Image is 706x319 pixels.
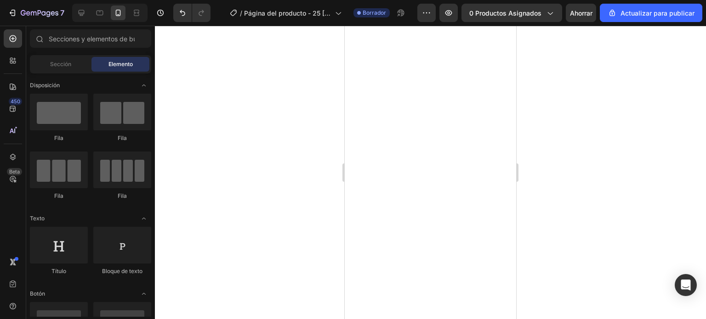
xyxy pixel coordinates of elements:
[4,4,68,22] button: 7
[108,61,133,67] font: Elemento
[30,215,45,222] font: Texto
[469,9,541,17] font: 0 productos asignados
[600,4,702,22] button: Actualizar para publicar
[566,4,596,22] button: Ahorrar
[30,82,60,89] font: Disposición
[137,211,151,226] span: Abrir con palanca
[461,4,562,22] button: 0 productos asignados
[570,9,592,17] font: Ahorrar
[118,192,127,199] font: Fila
[118,134,127,141] font: Fila
[137,286,151,301] span: Abrir con palanca
[240,9,242,17] font: /
[363,9,386,16] font: Borrador
[11,98,20,105] font: 450
[54,192,63,199] font: Fila
[60,8,64,17] font: 7
[54,134,63,141] font: Fila
[102,268,142,274] font: Bloque de texto
[51,268,66,274] font: Título
[173,4,211,22] div: Deshacer/Rehacer
[244,9,330,27] font: Página del producto - 25 [PERSON_NAME], 15:29:02
[675,274,697,296] div: Abrir Intercom Messenger
[50,61,71,67] font: Sección
[30,29,151,48] input: Secciones y elementos de búsqueda
[621,9,695,17] font: Actualizar para publicar
[30,290,45,297] font: Botón
[9,168,20,175] font: Beta
[345,26,516,319] iframe: Área de diseño
[137,78,151,93] span: Abrir con palanca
